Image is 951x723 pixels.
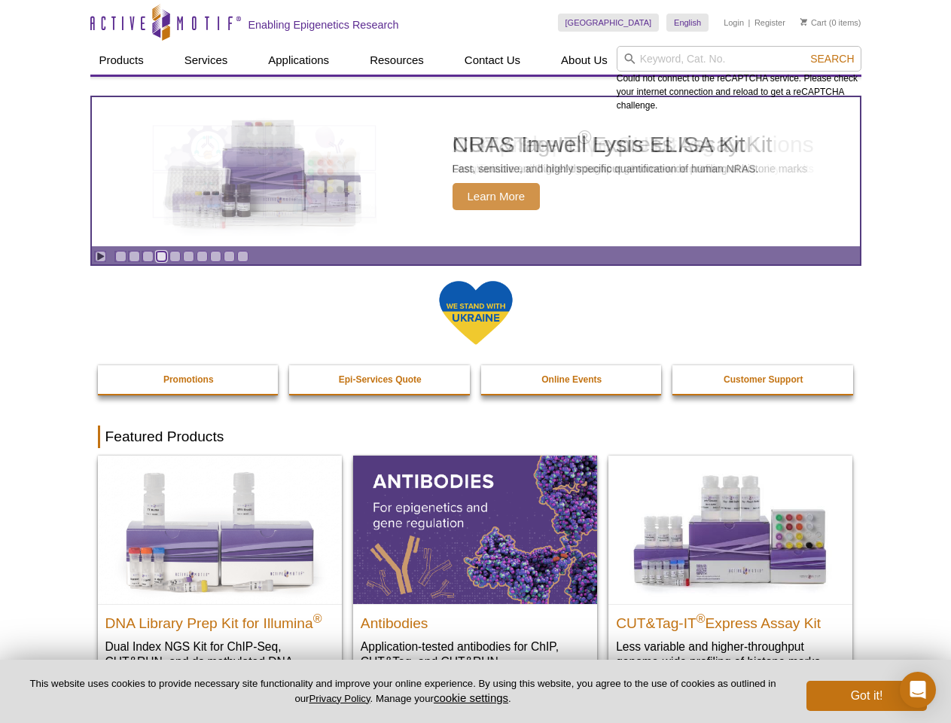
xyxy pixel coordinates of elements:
[115,251,126,262] a: Go to slide 1
[666,14,709,32] a: English
[361,46,433,75] a: Resources
[541,374,602,385] strong: Online Events
[800,17,827,28] a: Cart
[98,365,280,394] a: Promotions
[456,46,529,75] a: Contact Us
[616,609,845,631] h2: CUT&Tag-IT Express Assay Kit
[724,17,744,28] a: Login
[289,365,471,394] a: Epi-Services Quote
[248,18,399,32] h2: Enabling Epigenetics Research
[237,251,248,262] a: Go to slide 10
[810,53,854,65] span: Search
[197,251,208,262] a: Go to slide 7
[309,693,370,704] a: Privacy Policy
[361,639,590,670] p: Application-tested antibodies for ChIP, CUT&Tag, and CUT&RUN.
[608,456,852,684] a: CUT&Tag-IT® Express Assay Kit CUT&Tag-IT®Express Assay Kit Less variable and higher-throughput ge...
[806,681,927,711] button: Got it!
[608,456,852,603] img: CUT&Tag-IT® Express Assay Kit
[175,46,237,75] a: Services
[616,639,845,670] p: Less variable and higher-throughput genome-wide profiling of histone marks​.
[98,426,854,448] h2: Featured Products
[339,374,422,385] strong: Epi-Services Quote
[481,365,663,394] a: Online Events
[353,456,597,603] img: All Antibodies
[806,52,858,66] button: Search
[129,251,140,262] a: Go to slide 2
[724,374,803,385] strong: Customer Support
[748,14,751,32] li: |
[259,46,338,75] a: Applications
[434,691,508,704] button: cookie settings
[754,17,785,28] a: Register
[353,456,597,684] a: All Antibodies Antibodies Application-tested antibodies for ChIP, CUT&Tag, and CUT&RUN.
[98,456,342,699] a: DNA Library Prep Kit for Illumina DNA Library Prep Kit for Illumina® Dual Index NGS Kit for ChIP-...
[617,46,861,72] input: Keyword, Cat. No.
[163,374,214,385] strong: Promotions
[24,677,782,706] p: This website uses cookies to provide necessary site functionality and improve your online experie...
[183,251,194,262] a: Go to slide 6
[105,639,334,685] p: Dual Index NGS Kit for ChIP-Seq, CUT&RUN, and ds methylated DNA assays.
[800,14,861,32] li: (0 items)
[617,46,861,112] div: Could not connect to the reCAPTCHA service. Please check your internet connection and reload to g...
[142,251,154,262] a: Go to slide 3
[900,672,936,708] div: Open Intercom Messenger
[558,14,660,32] a: [GEOGRAPHIC_DATA]
[90,46,153,75] a: Products
[169,251,181,262] a: Go to slide 5
[95,251,106,262] a: Toggle autoplay
[672,365,855,394] a: Customer Support
[361,609,590,631] h2: Antibodies
[438,279,514,346] img: We Stand With Ukraine
[156,251,167,262] a: Go to slide 4
[800,18,807,26] img: Your Cart
[696,612,706,624] sup: ®
[210,251,221,262] a: Go to slide 8
[98,456,342,603] img: DNA Library Prep Kit for Illumina
[224,251,235,262] a: Go to slide 9
[313,612,322,624] sup: ®
[552,46,617,75] a: About Us
[105,609,334,631] h2: DNA Library Prep Kit for Illumina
